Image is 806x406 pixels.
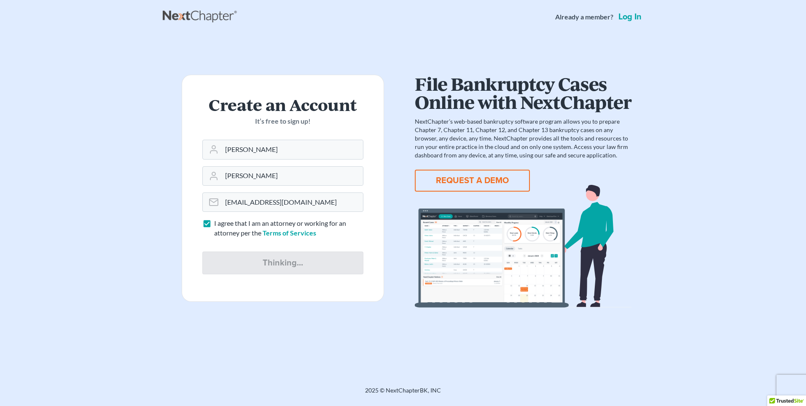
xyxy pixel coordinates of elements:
a: Log in [617,13,643,21]
a: Terms of Services [263,229,316,237]
p: It’s free to sign up! [202,116,363,126]
input: Thinking... [202,252,363,274]
p: NextChapter’s web-based bankruptcy software program allows you to prepare Chapter 7, Chapter 11, ... [415,117,631,160]
button: REQUEST A DEMO [415,170,530,192]
img: dashboard-867a026336fddd4d87f0941869007d5e2a59e2bc3a7d80a2916e9f42c0117099.svg [415,185,631,308]
strong: Already a member? [555,12,613,22]
input: Email Address [222,193,363,211]
span: I agree that I am an attorney or working for an attorney per the [214,219,346,237]
h1: File Bankruptcy Cases Online with NextChapter [415,75,631,111]
div: 2025 © NextChapterBK, INC [163,386,643,401]
h2: Create an Account [202,95,363,113]
input: First Name [222,140,363,159]
input: Last Name [222,167,363,185]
